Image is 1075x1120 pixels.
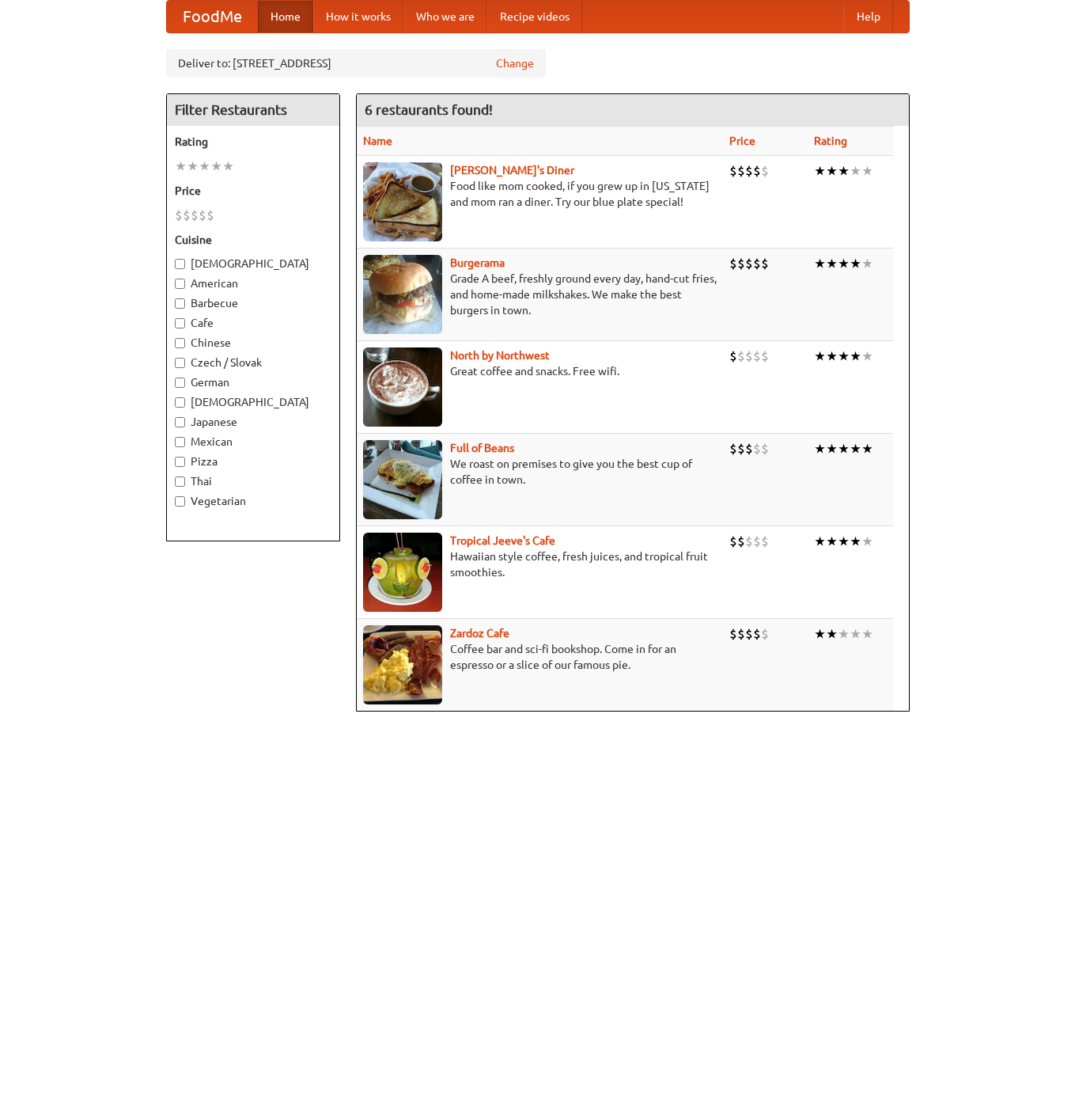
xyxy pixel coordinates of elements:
[365,102,493,117] ng-pluralize: 6 restaurants found!
[838,625,850,643] li: ★
[175,279,185,289] input: American
[313,1,403,32] a: How it works
[814,135,847,147] a: Rating
[210,158,222,175] li: ★
[850,625,861,643] li: ★
[737,440,745,457] li: $
[450,256,505,269] a: Burgerama
[175,374,331,390] label: German
[729,533,737,550] li: $
[175,158,187,175] li: ★
[175,355,331,370] label: Czech / Slovak
[175,437,185,447] input: Mexican
[753,255,761,272] li: $
[175,414,331,430] label: Japanese
[729,347,737,365] li: $
[175,476,185,487] input: Thai
[175,134,331,150] h5: Rating
[450,627,509,640] a: Zardoz Cafe
[861,347,873,365] li: ★
[363,178,717,210] p: Food like mom cooked, if you grew up in [US_STATE] and mom ran a diner. Try our blue plate special!
[175,457,185,467] input: Pizza
[496,55,534,71] a: Change
[844,1,893,32] a: Help
[363,363,717,379] p: Great coffee and snacks. Free wifi.
[737,533,745,550] li: $
[826,533,838,550] li: ★
[175,394,331,410] label: [DEMOGRAPHIC_DATA]
[363,625,442,704] img: zardoz.jpg
[175,493,331,509] label: Vegetarian
[363,641,717,673] p: Coffee bar and sci-fi bookshop. Come in for an espresso or a slice of our famous pie.
[814,162,826,180] li: ★
[745,347,753,365] li: $
[838,533,850,550] li: ★
[175,496,185,507] input: Vegetarian
[450,442,514,454] a: Full of Beans
[183,207,191,224] li: $
[175,183,331,199] h5: Price
[826,440,838,457] li: ★
[737,162,745,180] li: $
[363,135,392,147] a: Name
[745,440,753,457] li: $
[175,417,185,427] input: Japanese
[729,440,737,457] li: $
[737,255,745,272] li: $
[753,162,761,180] li: $
[363,533,442,612] img: jeeves.jpg
[826,625,838,643] li: ★
[175,256,331,271] label: [DEMOGRAPHIC_DATA]
[450,164,574,177] a: [PERSON_NAME]'s Diner
[745,625,753,643] li: $
[175,298,185,309] input: Barbecue
[363,440,442,519] img: beans.jpg
[166,49,546,78] div: Deliver to: [STREET_ADDRESS]
[363,162,442,241] img: sallys.jpg
[761,162,769,180] li: $
[175,454,331,469] label: Pizza
[363,549,717,580] p: Hawaiian style coffee, fresh juices, and tropical fruit smoothies.
[729,162,737,180] li: $
[175,335,331,351] label: Chinese
[838,162,850,180] li: ★
[258,1,313,32] a: Home
[729,135,755,147] a: Price
[175,315,331,331] label: Cafe
[861,625,873,643] li: ★
[753,347,761,365] li: $
[761,255,769,272] li: $
[222,158,234,175] li: ★
[450,534,555,547] a: Tropical Jeeve's Cafe
[850,162,861,180] li: ★
[745,533,753,550] li: $
[175,397,185,408] input: [DEMOGRAPHIC_DATA]
[450,349,550,362] b: North by Northwest
[850,533,861,550] li: ★
[814,533,826,550] li: ★
[403,1,487,32] a: Who we are
[838,347,850,365] li: ★
[199,207,206,224] li: $
[826,255,838,272] li: ★
[761,440,769,457] li: $
[826,162,838,180] li: ★
[187,158,199,175] li: ★
[729,625,737,643] li: $
[814,347,826,365] li: ★
[745,162,753,180] li: $
[363,456,717,488] p: We roast on premises to give you the best cup of coffee in town.
[753,533,761,550] li: $
[745,255,753,272] li: $
[175,232,331,248] h5: Cuisine
[753,625,761,643] li: $
[175,473,331,489] label: Thai
[850,255,861,272] li: ★
[167,1,258,32] a: FoodMe
[167,94,339,126] h4: Filter Restaurants
[838,440,850,457] li: ★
